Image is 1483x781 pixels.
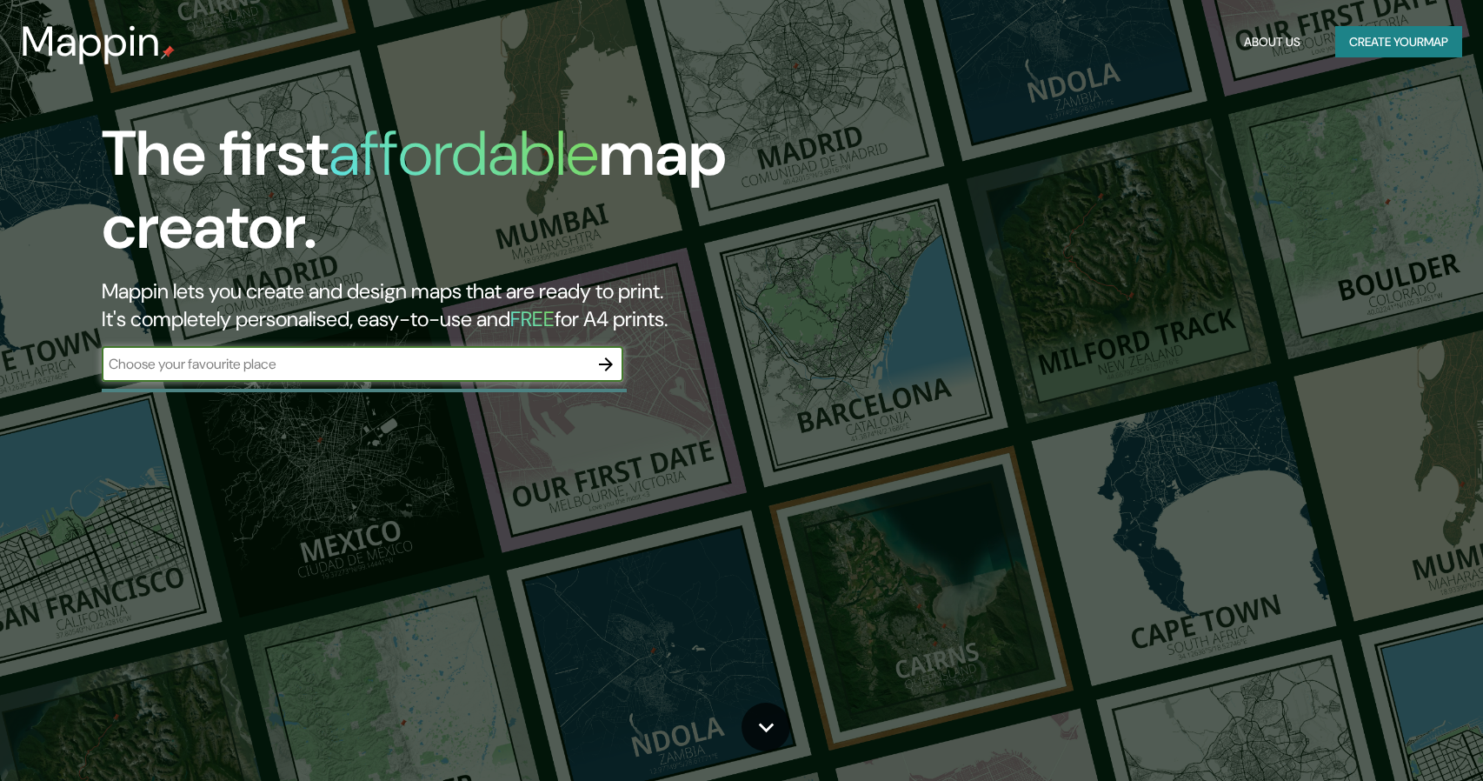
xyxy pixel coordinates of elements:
button: About Us [1237,26,1307,58]
h1: affordable [329,113,599,194]
button: Create yourmap [1335,26,1462,58]
img: mappin-pin [161,45,175,59]
input: Choose your favourite place [102,354,589,374]
h3: Mappin [21,17,161,66]
h1: The first map creator. [102,117,843,277]
h2: Mappin lets you create and design maps that are ready to print. It's completely personalised, eas... [102,277,843,333]
h5: FREE [510,305,555,332]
